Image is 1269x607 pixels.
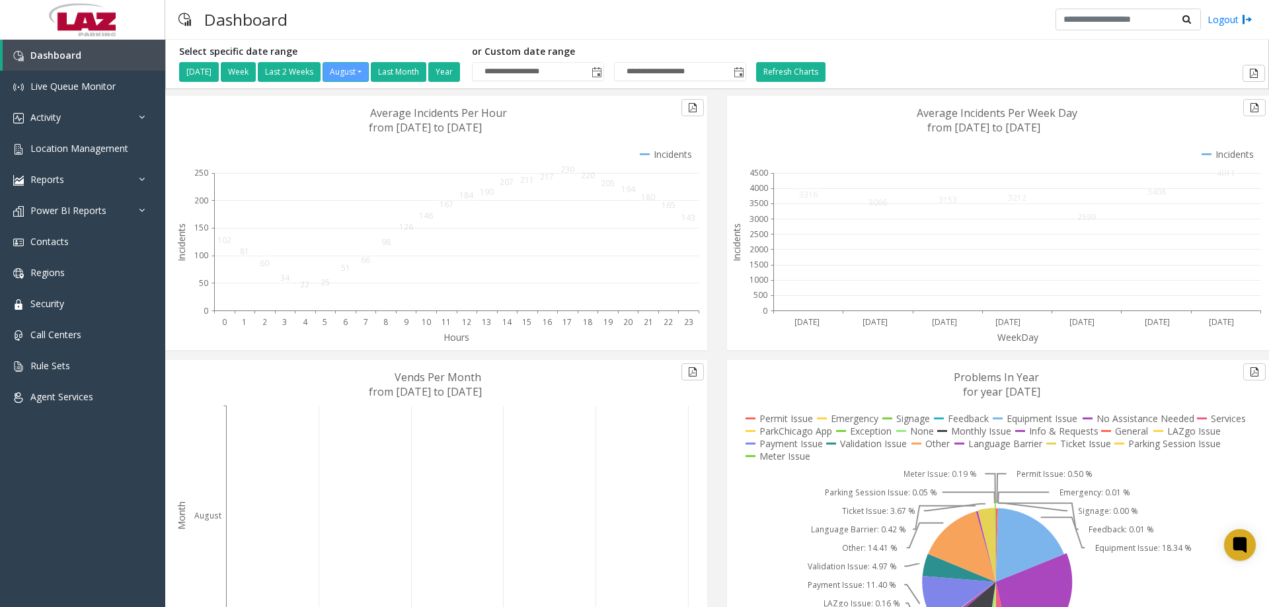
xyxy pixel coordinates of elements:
[1017,468,1093,480] text: Permit Issue: 0.50 %
[750,259,768,270] text: 1500
[428,62,460,82] button: Year
[419,210,433,221] text: 146
[30,204,106,217] span: Power BI Reports
[863,316,888,328] text: [DATE]
[641,192,655,203] text: 180
[520,174,534,186] text: 211
[194,222,208,233] text: 150
[258,62,321,82] button: Last 2 Weeks
[194,510,221,521] text: August
[1078,505,1138,517] text: Signage: 0.00 %
[3,40,165,71] a: Dashboard
[917,106,1077,120] text: Average Incidents Per Week Day
[13,113,24,124] img: 'icon'
[369,384,482,399] text: from [DATE] to [DATE]
[30,80,116,92] span: Live Queue Monitor
[179,46,462,57] h5: Select specific date range
[179,62,219,82] button: [DATE]
[422,316,431,328] text: 10
[730,223,743,262] text: Incidents
[681,363,704,380] button: Export to pdf
[260,258,269,269] text: 60
[361,254,370,266] text: 66
[750,244,768,255] text: 2000
[644,316,653,328] text: 21
[13,237,24,248] img: 'icon'
[811,524,906,535] text: Language Barrier: 0.42 %
[13,51,24,61] img: 'icon'
[13,82,24,92] img: 'icon'
[1147,186,1166,197] text: 3408
[242,316,247,328] text: 1
[30,359,70,372] span: Rule Sets
[583,316,592,328] text: 18
[1095,542,1192,553] text: Equipment Issue: 18.34 %
[623,316,633,328] text: 20
[868,197,887,208] text: 3066
[601,178,615,189] text: 205
[1243,363,1266,380] button: Export to pdf
[262,316,267,328] text: 2
[323,62,369,82] button: August
[664,316,673,328] text: 22
[808,579,896,590] text: Payment Issue: 11.40 %
[204,305,208,316] text: 0
[194,250,208,261] text: 100
[1208,13,1252,26] a: Logout
[30,111,61,124] span: Activity
[482,316,491,328] text: 13
[30,173,64,186] span: Reports
[381,236,391,248] text: 98
[222,316,227,328] text: 0
[808,561,897,572] text: Validation Issue: 4.97 %
[13,361,24,372] img: 'icon'
[681,99,704,116] button: Export to pdf
[442,316,451,328] text: 11
[369,120,482,135] text: from [DATE] to [DATE]
[13,206,24,217] img: 'icon'
[954,370,1039,384] text: Problems In Year
[750,274,768,285] text: 1000
[963,384,1040,399] text: for year [DATE]
[763,305,767,316] text: 0
[750,197,768,209] text: 3500
[13,330,24,341] img: 'icon'
[603,316,613,328] text: 19
[1059,487,1130,498] text: Emergency: 0.01 %
[799,189,818,200] text: 3316
[30,49,81,61] span: Dashboard
[756,62,826,82] button: Refresh Charts
[904,468,977,480] text: Meter Issue: 0.19 %
[750,229,768,240] text: 2500
[13,175,24,186] img: 'icon'
[684,316,693,328] text: 23
[30,297,64,310] span: Security
[500,176,514,188] text: 207
[440,199,453,210] text: 167
[997,331,1039,343] text: WeekDay
[399,221,413,232] text: 126
[321,277,330,288] text: 25
[480,186,494,197] text: 190
[1145,316,1170,328] text: [DATE]
[13,299,24,310] img: 'icon'
[681,212,695,223] text: 143
[560,164,574,175] text: 230
[1008,192,1026,203] text: 3212
[323,316,327,328] text: 5
[1243,65,1265,82] button: Export to pdf
[562,316,572,328] text: 17
[1209,316,1234,328] text: [DATE]
[927,120,1040,135] text: from [DATE] to [DATE]
[589,63,603,81] span: Toggle popup
[1077,211,1096,223] text: 2599
[443,331,469,343] text: Hours
[30,328,81,341] span: Call Centers
[13,144,24,155] img: 'icon'
[459,190,474,201] text: 184
[341,262,350,273] text: 51
[1089,524,1154,535] text: Feedback: 0.01 %
[13,392,24,403] img: 'icon'
[842,542,898,553] text: Other: 14.41 %
[825,487,937,498] text: Parking Session Issue: 0.05 %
